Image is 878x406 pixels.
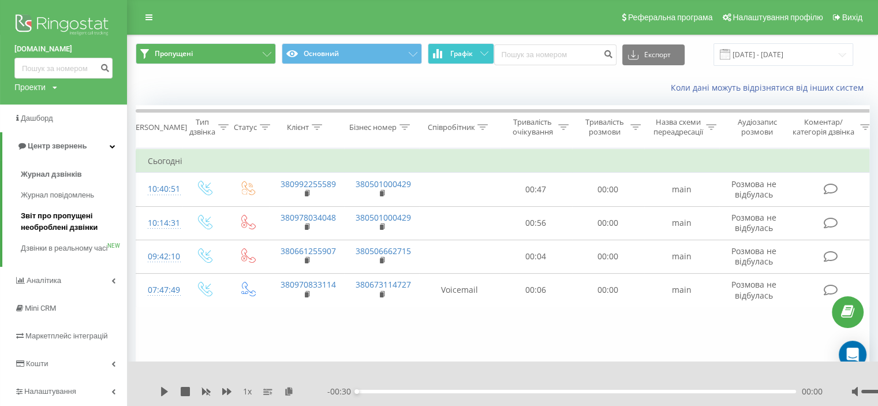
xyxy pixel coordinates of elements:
a: Коли дані можуть відрізнятися вiд інших систем [671,82,869,93]
td: 00:56 [500,206,572,240]
span: 1 x [243,386,252,397]
td: main [644,173,719,206]
a: Звіт про пропущені необроблені дзвінки [21,206,127,238]
span: Маркетплейс інтеграцій [25,331,108,340]
div: Бізнес номер [349,122,397,132]
div: Тривалість очікування [510,117,555,137]
span: Аналiтика [27,276,61,285]
span: Центр звернень [28,141,87,150]
span: 00:00 [802,386,823,397]
td: Сьогодні [136,150,875,173]
a: 380978034048 [281,212,336,223]
button: Основний [282,43,422,64]
span: Налаштування профілю [733,13,823,22]
span: Графік [450,50,473,58]
button: Пропущені [136,43,276,64]
span: Пропущені [155,49,193,58]
a: Дзвінки в реальному часіNEW [21,238,127,259]
span: Журнал дзвінків [21,169,82,180]
td: 00:00 [572,273,644,307]
span: Mini CRM [25,304,56,312]
div: [PERSON_NAME] [129,122,187,132]
span: Налаштування [24,387,76,396]
a: 380970833114 [281,279,336,290]
div: Open Intercom Messenger [839,341,866,368]
span: Реферальна програма [628,13,713,22]
img: Ringostat logo [14,12,113,40]
span: - 00:30 [327,386,357,397]
a: 380992255589 [281,178,336,189]
span: Вихід [842,13,862,22]
td: main [644,273,719,307]
div: Співробітник [427,122,475,132]
td: Voicemail [419,273,500,307]
button: Графік [428,43,494,64]
input: Пошук за номером [14,58,113,79]
input: Пошук за номером [494,44,617,65]
div: Тип дзвінка [189,117,215,137]
div: Accessibility label [354,389,359,394]
div: 10:14:31 [148,212,171,234]
span: Дзвінки в реальному часі [21,243,107,254]
span: Звіт про пропущені необроблені дзвінки [21,210,121,233]
div: 09:42:10 [148,245,171,268]
button: Експорт [622,44,685,65]
td: 00:04 [500,240,572,273]
span: Розмова не відбулась [731,279,776,300]
span: Дашборд [21,114,53,122]
div: 07:47:49 [148,279,171,301]
div: Клієнт [287,122,309,132]
td: 00:00 [572,173,644,206]
a: 380506662715 [356,245,411,256]
a: Журнал дзвінків [21,164,127,185]
div: Проекти [14,81,46,93]
div: Коментар/категорія дзвінка [790,117,857,137]
div: 10:40:51 [148,178,171,200]
td: 00:00 [572,240,644,273]
a: 380673114727 [356,279,411,290]
span: Журнал повідомлень [21,189,94,201]
div: Назва схеми переадресації [653,117,703,137]
a: [DOMAIN_NAME] [14,43,113,55]
td: 00:00 [572,206,644,240]
div: Статус [234,122,257,132]
a: 380661255907 [281,245,336,256]
td: main [644,206,719,240]
a: Центр звернень [2,132,127,160]
td: 00:47 [500,173,572,206]
td: main [644,240,719,273]
a: 380501000429 [356,178,411,189]
span: Розмова не відбулась [731,245,776,267]
span: Розмова не відбулась [731,212,776,233]
span: Розмова не відбулась [731,178,776,200]
td: 00:06 [500,273,572,307]
div: Тривалість розмови [582,117,627,137]
a: 380501000429 [356,212,411,223]
div: Аудіозапис розмови [729,117,785,137]
a: Журнал повідомлень [21,185,127,206]
span: Кошти [26,359,48,368]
